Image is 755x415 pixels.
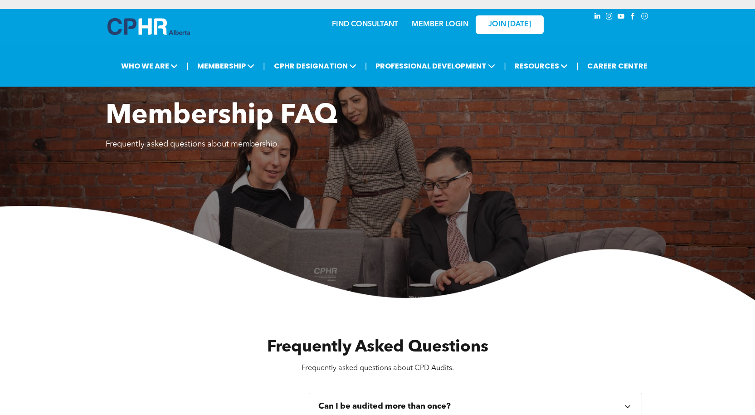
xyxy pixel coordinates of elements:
[628,11,638,24] a: facebook
[412,21,468,28] a: MEMBER LOGIN
[512,58,570,74] span: RESOURCES
[585,58,650,74] a: CAREER CENTRE
[186,57,189,75] li: |
[271,58,359,74] span: CPHR DESIGNATION
[604,11,614,24] a: instagram
[106,103,337,130] span: Membership FAQ
[263,57,265,75] li: |
[365,57,367,75] li: |
[576,57,579,75] li: |
[332,21,398,28] a: FIND CONSULTANT
[107,18,190,35] img: A blue and white logo for cp alberta
[267,339,488,356] span: Frequently Asked Questions
[195,58,257,74] span: MEMBERSHIP
[106,140,279,148] span: Frequently asked questions about membership.
[318,401,451,411] h3: Can I be audited more than once?
[640,11,650,24] a: Social network
[373,58,498,74] span: PROFESSIONAL DEVELOPMENT
[118,58,180,74] span: WHO WE ARE
[593,11,603,24] a: linkedin
[488,20,531,29] span: JOIN [DATE]
[616,11,626,24] a: youtube
[302,365,454,372] span: Frequently asked questions about CPD Audits.
[476,15,544,34] a: JOIN [DATE]
[504,57,506,75] li: |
